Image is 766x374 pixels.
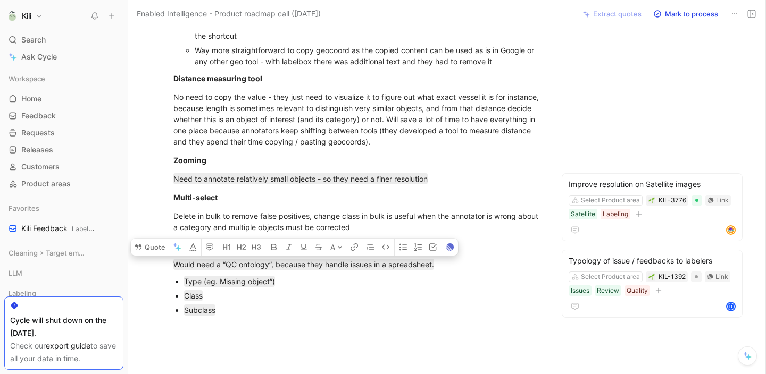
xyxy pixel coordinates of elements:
span: Ask Cycle [21,50,57,63]
div: Link [715,271,728,282]
div: Typology of issue / feedbacks to labelers [569,254,736,267]
span: Favorites [9,203,39,214]
button: Mark to process [648,6,723,21]
div: Way more straightforward to copy geocoord as the copied content can be used as is in Google or an... [195,45,542,67]
div: LLM [4,265,123,284]
button: Extract quotes [578,6,646,21]
a: Releases [4,142,123,158]
strong: Distance measuring tool [173,74,262,83]
mark: Need to annotate relatively small objects - so they need a finer resolution [173,173,428,184]
img: avatar [727,226,735,234]
div: KIL-3776 [659,195,686,206]
div: Improve resolution on Satellite images [569,178,736,191]
div: Workspace [4,71,123,87]
button: Quote [131,239,169,256]
div: Quality [627,285,648,296]
a: Customers [4,159,123,175]
div: Issues [571,285,589,296]
img: 🌱 [648,197,655,203]
a: Kili FeedbackLabeling [4,220,123,236]
mark: Type (eg. Missing object”) [184,276,275,287]
h1: Kili [22,11,31,21]
mark: Class [184,290,203,301]
div: Labeling [603,209,628,219]
strong: Multi-select [173,193,218,202]
a: export guide [46,341,90,350]
strong: Zooming [173,156,206,165]
div: Satellite [571,209,595,219]
button: 🌱 [648,273,655,280]
div: Link [716,195,729,206]
span: Cleaning > Target empty views [9,248,85,258]
div: Delete in bulk to remove false positives, change class in bulk is useful when the annotator is wr... [173,210,542,233]
span: Customers [21,161,60,172]
a: Product areas [4,176,123,192]
span: Workspace [9,73,45,84]
span: Product areas [21,178,71,189]
div: D [727,303,735,310]
div: Check our to save all your data in time. [10,339,118,365]
span: Requests [21,127,55,138]
div: Labeling [4,285,123,301]
mark: Subclass [184,304,215,316]
div: KIL-1392 [659,271,686,282]
span: Releases [21,144,53,155]
a: Requests [4,125,123,141]
div: Favorites [4,200,123,216]
a: Home [4,91,123,107]
img: 🌱 [648,274,655,280]
span: Labeling [9,288,36,299]
span: Search [21,33,46,46]
div: LLM [4,265,123,281]
div: Labeling [4,285,123,304]
div: Review [597,285,619,296]
button: A [327,239,346,256]
div: Select Product area [581,195,640,206]
mark: Would need a “QC ontology”, because they handle issues in a spreadsheet. [173,259,434,270]
div: Cycle will shut down on the [DATE]. [10,314,118,339]
span: Enabled Intelligence - Product roadmap call ([DATE]) [137,7,321,20]
a: Ask Cycle [4,49,123,65]
span: LLM [9,268,22,278]
img: Kili [7,11,18,21]
button: KiliKili [4,8,45,23]
div: Cleaning > Target empty views [4,245,123,264]
span: Home [21,93,41,104]
div: Cleaning > Target empty views [4,245,123,261]
span: Kili Feedback [21,223,96,234]
div: Select Product area [581,271,640,282]
div: No need to copy the value - they just need to visualize it to figure out what exact vessel it is ... [173,91,542,147]
span: Labeling [72,225,97,233]
div: Drawing a box is easier because you dont need to search the classification, you just need to use ... [195,19,542,41]
div: Search [4,32,123,48]
a: Feedback [4,108,123,124]
span: Feedback [21,110,56,121]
